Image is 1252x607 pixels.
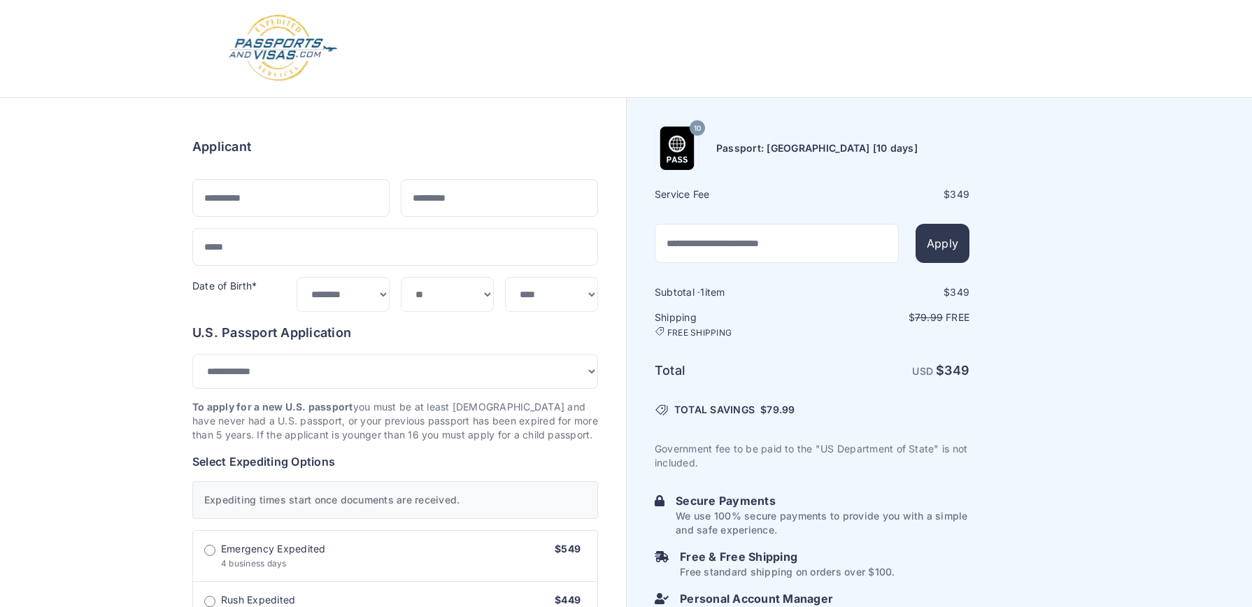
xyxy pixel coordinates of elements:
h6: Passport: [GEOGRAPHIC_DATA] [10 days] [716,141,918,155]
div: Expediting times start once documents are received. [192,481,598,519]
div: $ [813,187,969,201]
strong: To apply for a new U.S. passport [192,401,353,413]
span: FREE SHIPPING [667,327,732,338]
h6: Applicant [192,137,251,157]
h6: Free & Free Shipping [680,548,895,565]
p: Free standard shipping on orders over $100. [680,565,895,579]
h6: Total [655,361,811,380]
span: USD [912,365,933,377]
span: 349 [950,286,969,298]
span: TOTAL SAVINGS [674,403,755,417]
p: We use 100% secure payments to provide you with a simple and safe experience. [676,509,969,537]
button: Apply [916,224,969,263]
span: 79.99 [767,404,795,415]
span: 4 business days [221,558,287,569]
span: 349 [950,188,969,200]
span: Free [946,311,969,323]
p: you must be at least [DEMOGRAPHIC_DATA] and have never had a U.S. passport, or your previous pass... [192,400,598,442]
span: 10 [694,120,701,138]
h6: Subtotal · item [655,285,811,299]
h6: Shipping [655,310,811,338]
span: 349 [944,363,969,378]
h6: Select Expediting Options [192,453,598,470]
span: Rush Expedited [221,593,295,607]
strong: $ [936,363,969,378]
h6: Service Fee [655,187,811,201]
span: 79.99 [915,311,943,323]
img: Product Name [655,127,699,170]
span: 1 [700,286,704,298]
span: Emergency Expedited [221,542,326,556]
span: $ [760,403,795,417]
label: Date of Birth* [192,280,257,292]
h6: Secure Payments [676,492,969,509]
div: $ [813,285,969,299]
span: $449 [555,594,581,606]
h6: U.S. Passport Application [192,323,598,343]
p: Government fee to be paid to the "US Department of State" is not included. [655,442,969,470]
h6: Personal Account Manager [680,590,969,607]
p: $ [813,310,969,324]
img: Logo [227,14,339,83]
span: $549 [555,543,581,555]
